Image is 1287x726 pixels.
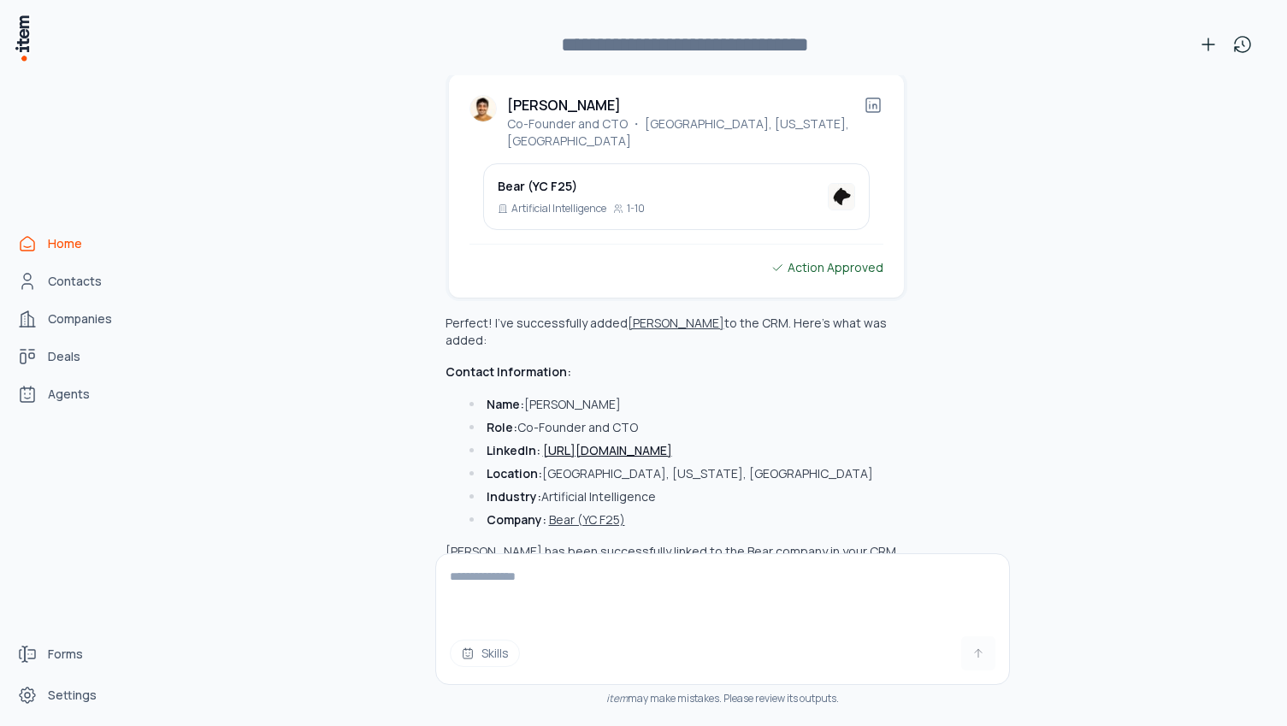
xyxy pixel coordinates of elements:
strong: Industry: [487,488,541,505]
p: Artificial Intelligence [511,202,606,215]
i: item [606,691,628,705]
strong: Location: [487,465,542,481]
strong: Name: [487,396,524,412]
a: Settings [10,678,140,712]
p: Co-Founder and CTO ・ [GEOGRAPHIC_DATA], [US_STATE], [GEOGRAPHIC_DATA] [507,115,863,150]
button: Skills [450,640,520,667]
img: Siddhant Paliwal [469,95,497,122]
a: Contacts [10,264,140,298]
li: Artificial Intelligence [464,488,906,505]
li: [GEOGRAPHIC_DATA], [US_STATE], [GEOGRAPHIC_DATA] [464,465,906,482]
span: Forms [48,646,83,663]
strong: LinkedIn: [487,442,540,458]
img: Bear (YC F25) [828,183,855,210]
strong: Role: [487,419,517,435]
span: Companies [48,310,112,328]
span: Contacts [48,273,102,290]
a: Forms [10,637,140,671]
span: Home [48,235,82,252]
span: Agents [48,386,90,403]
a: Home [10,227,140,261]
button: View history [1225,27,1260,62]
a: Companies [10,302,140,336]
span: Settings [48,687,97,704]
span: Skills [481,645,509,662]
a: [URL][DOMAIN_NAME] [543,442,672,458]
span: Deals [48,348,80,365]
strong: Company: [487,511,546,528]
img: Item Brain Logo [14,14,31,62]
p: [PERSON_NAME] has been successfully linked to the Bear company in your CRM. Note that no public e... [446,543,907,594]
h3: Bear (YC F25) [498,178,645,195]
a: deals [10,339,140,374]
div: Action Approved [770,258,883,277]
strong: Contact Information: [446,363,571,380]
li: Co-Founder and CTO [464,419,906,436]
li: [PERSON_NAME] [464,396,906,413]
div: may make mistakes. Please review its outputs. [435,692,1010,705]
h2: [PERSON_NAME] [507,95,621,115]
button: New conversation [1191,27,1225,62]
p: Perfect! I've successfully added to the CRM. Here's what was added: [446,315,887,348]
a: Agents [10,377,140,411]
button: Bear (YC F25) [549,511,625,528]
button: [PERSON_NAME] [628,315,724,332]
p: 1-10 [627,202,645,215]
